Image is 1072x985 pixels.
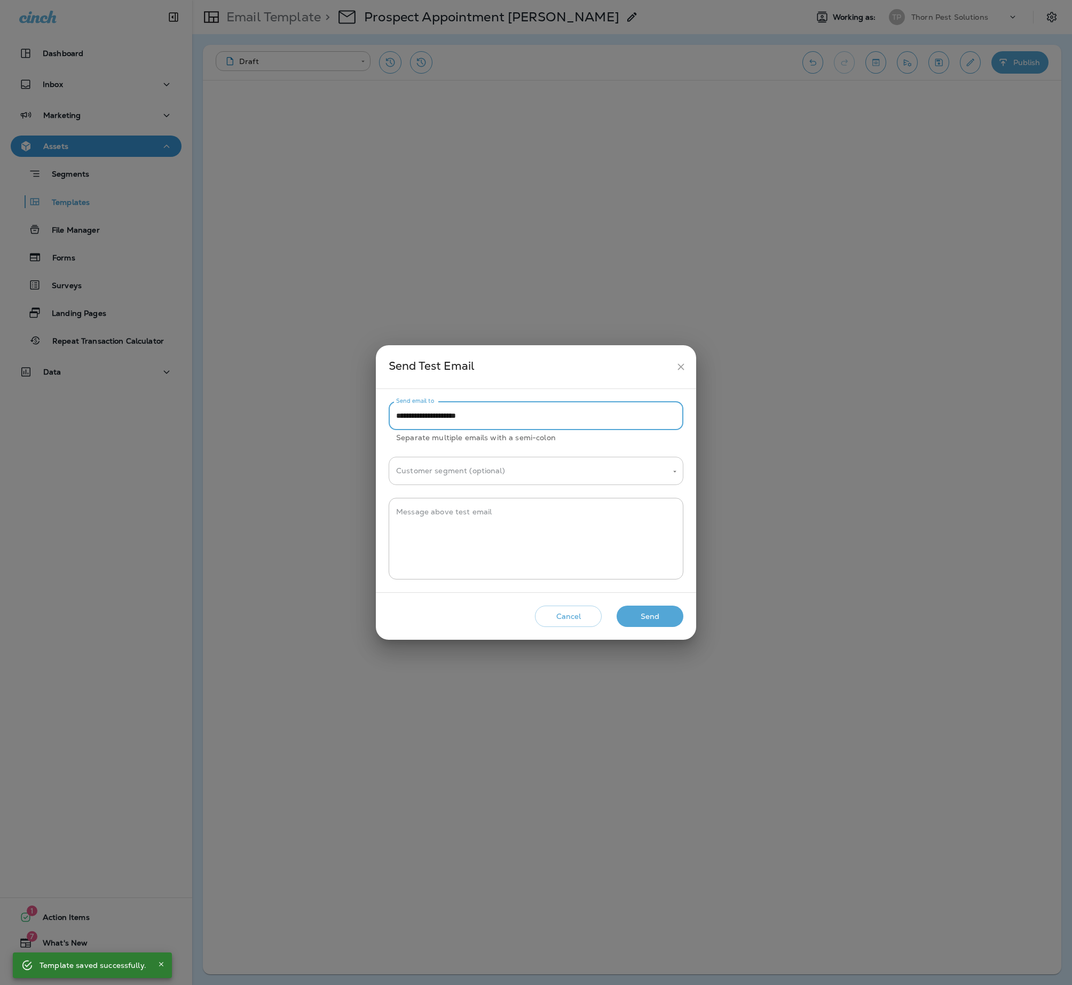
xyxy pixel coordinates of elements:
[389,357,671,377] div: Send Test Email
[617,606,683,627] button: Send
[535,606,602,627] button: Cancel
[671,357,691,377] button: close
[155,958,168,971] button: Close
[396,432,676,444] p: Separate multiple emails with a semi-colon
[396,397,434,405] label: Send email to
[670,467,680,476] button: Open
[40,956,146,975] div: Template saved successfully.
